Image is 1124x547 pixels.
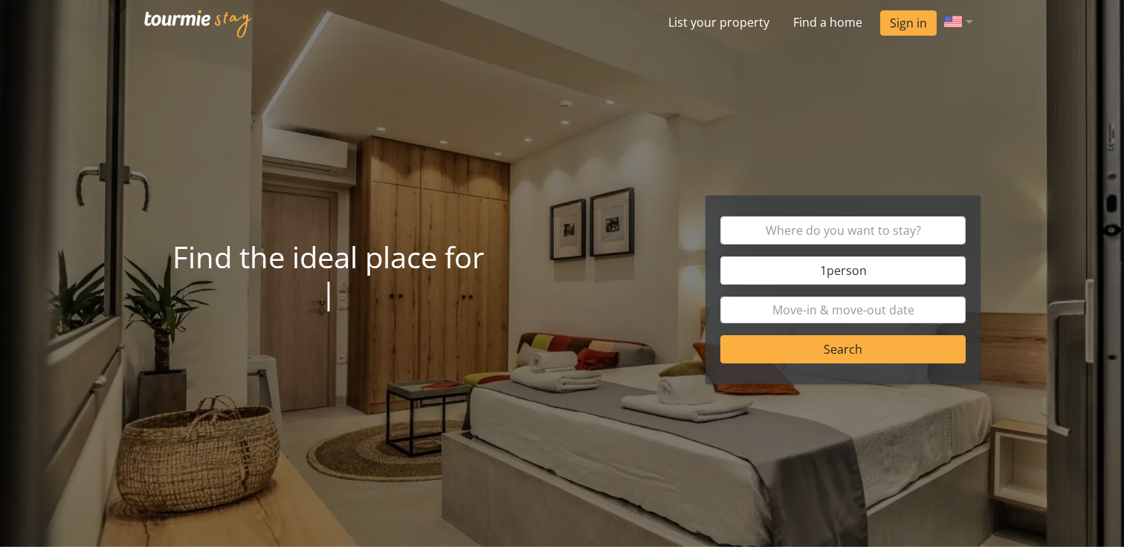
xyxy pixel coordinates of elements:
img: Tourmie Stay logo white [144,10,253,38]
span: person [827,262,867,279]
input: Where do you want to stay? [720,216,966,245]
h1: Find the ideal place for [100,239,557,311]
span: 1 [820,262,867,279]
a: Find a home [781,7,874,37]
button: Search [720,335,966,363]
a: Sign in [880,10,937,36]
a: List your property [656,7,781,37]
input: Move-in & move-out date [720,297,966,323]
button: 1person [720,256,966,285]
span: | [320,272,337,313]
